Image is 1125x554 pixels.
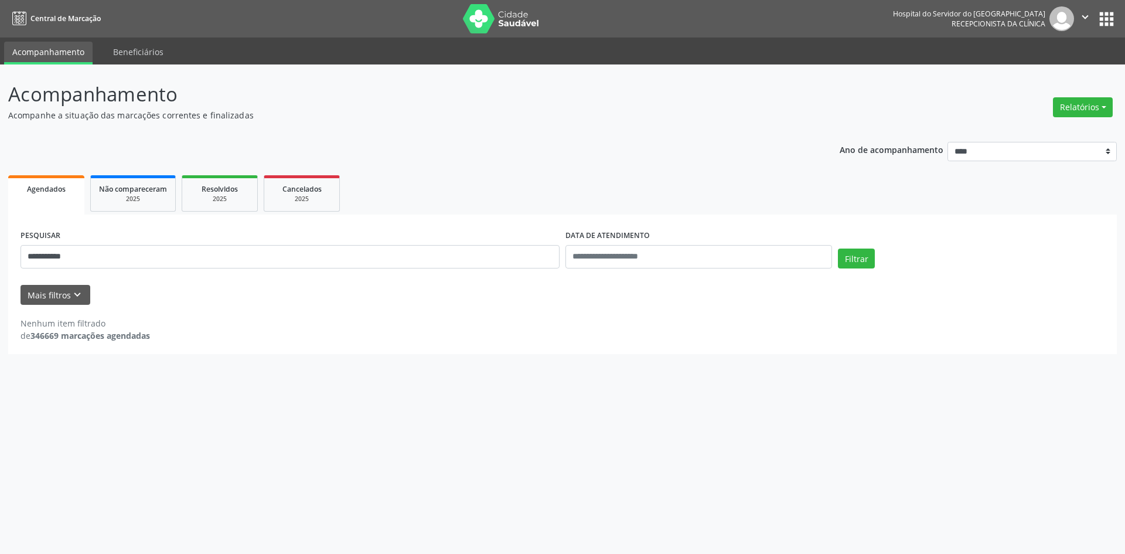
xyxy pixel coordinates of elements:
[272,195,331,203] div: 2025
[282,184,322,194] span: Cancelados
[105,42,172,62] a: Beneficiários
[30,13,101,23] span: Central de Marcação
[1049,6,1074,31] img: img
[21,317,150,329] div: Nenhum item filtrado
[1096,9,1117,29] button: apps
[840,142,943,157] p: Ano de acompanhamento
[190,195,249,203] div: 2025
[99,184,167,194] span: Não compareceram
[71,288,84,301] i: keyboard_arrow_down
[21,329,150,342] div: de
[8,80,784,109] p: Acompanhamento
[8,9,101,28] a: Central de Marcação
[8,109,784,121] p: Acompanhe a situação das marcações correntes e finalizadas
[21,285,90,305] button: Mais filtroskeyboard_arrow_down
[4,42,93,64] a: Acompanhamento
[952,19,1045,29] span: Recepcionista da clínica
[21,227,60,245] label: PESQUISAR
[1053,97,1113,117] button: Relatórios
[202,184,238,194] span: Resolvidos
[27,184,66,194] span: Agendados
[1074,6,1096,31] button: 
[838,249,875,268] button: Filtrar
[30,330,150,341] strong: 346669 marcações agendadas
[1079,11,1092,23] i: 
[565,227,650,245] label: DATA DE ATENDIMENTO
[99,195,167,203] div: 2025
[893,9,1045,19] div: Hospital do Servidor do [GEOGRAPHIC_DATA]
